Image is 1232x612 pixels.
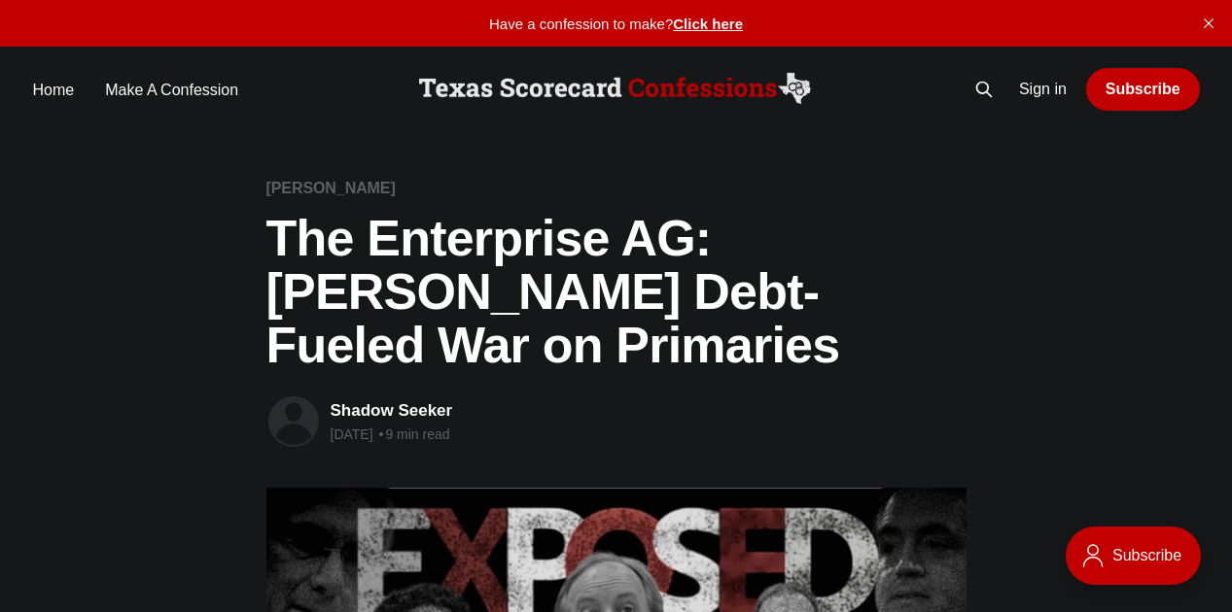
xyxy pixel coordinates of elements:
[331,401,453,420] a: Shadow Seeker
[105,77,238,103] a: Make A Confession
[376,426,449,442] span: 9 min read
[1086,68,1200,111] a: Subscribe
[266,180,396,196] a: [PERSON_NAME]
[414,70,817,109] img: Scorecard Confessions
[266,212,967,371] h1: The Enterprise AG: [PERSON_NAME] Debt-Fueled War on Primaries
[266,394,321,449] a: Read more of Shadow Seeker
[331,426,373,442] time: [DATE]
[378,426,383,443] span: •
[33,77,75,103] a: Home
[673,16,743,32] a: Click here
[1049,517,1232,612] iframe: portal-trigger
[968,74,1000,105] button: Search this site
[1193,8,1224,39] button: close
[489,16,673,32] span: Have a confession to make?
[1019,80,1067,100] a: Sign in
